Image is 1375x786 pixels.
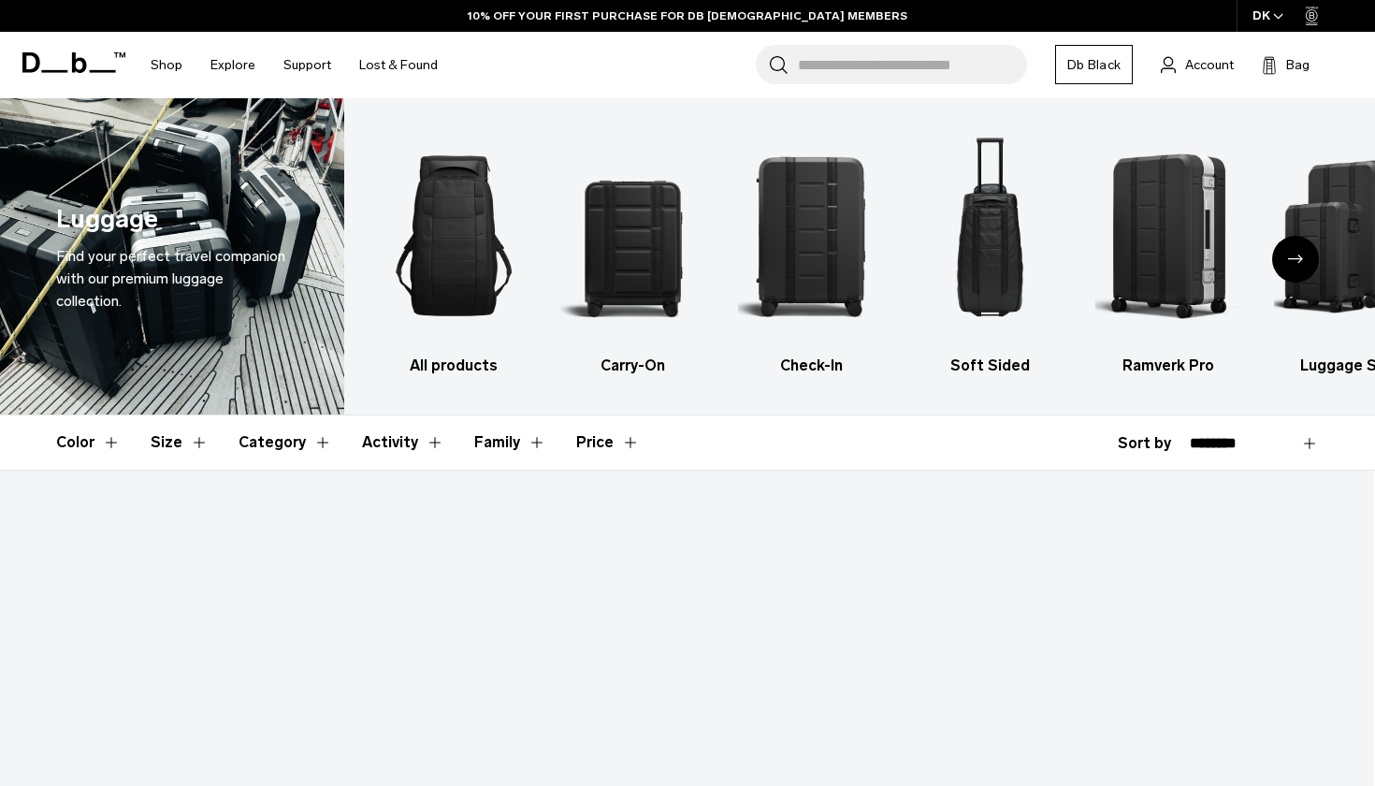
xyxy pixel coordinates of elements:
[151,415,209,470] button: Toggle Filter
[738,126,884,345] img: Db
[738,355,884,377] h3: Check-In
[382,126,528,377] a: Db All products
[1272,236,1319,283] div: Next slide
[1262,53,1310,76] button: Bag
[1095,126,1241,377] a: Db Ramverk Pro
[738,126,884,377] li: 3 / 6
[917,126,1063,377] a: Db Soft Sided
[382,126,528,345] img: Db
[137,32,452,98] nav: Main Navigation
[283,32,331,98] a: Support
[1055,45,1133,84] a: Db Black
[559,126,705,377] li: 2 / 6
[559,126,705,377] a: Db Carry-On
[56,247,285,310] span: Find your perfect travel companion with our premium luggage collection.
[1161,53,1234,76] a: Account
[559,126,705,345] img: Db
[210,32,255,98] a: Explore
[56,415,121,470] button: Toggle Filter
[362,415,444,470] button: Toggle Filter
[1095,126,1241,377] li: 5 / 6
[474,415,546,470] button: Toggle Filter
[917,126,1063,345] img: Db
[1095,126,1241,345] img: Db
[738,126,884,377] a: Db Check-In
[151,32,182,98] a: Shop
[917,126,1063,377] li: 4 / 6
[56,200,158,239] h1: Luggage
[917,355,1063,377] h3: Soft Sided
[359,32,438,98] a: Lost & Found
[1286,55,1310,75] span: Bag
[468,7,907,24] a: 10% OFF YOUR FIRST PURCHASE FOR DB [DEMOGRAPHIC_DATA] MEMBERS
[1185,55,1234,75] span: Account
[239,415,332,470] button: Toggle Filter
[382,355,528,377] h3: All products
[382,126,528,377] li: 1 / 6
[1095,355,1241,377] h3: Ramverk Pro
[559,355,705,377] h3: Carry-On
[576,415,640,470] button: Toggle Price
